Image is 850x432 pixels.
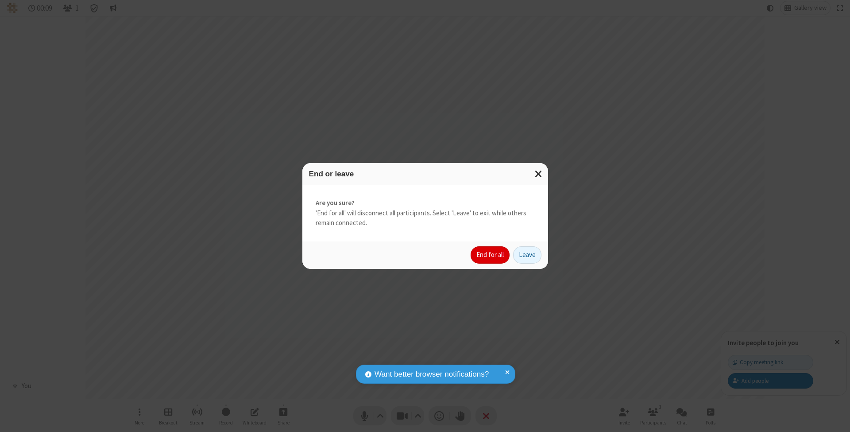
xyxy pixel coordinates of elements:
h3: End or leave [309,170,541,178]
button: Leave [513,246,541,264]
strong: Are you sure? [316,198,535,208]
span: Want better browser notifications? [375,369,489,380]
div: 'End for all' will disconnect all participants. Select 'Leave' to exit while others remain connec... [302,185,548,241]
button: End for all [471,246,510,264]
button: Close modal [529,163,548,185]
